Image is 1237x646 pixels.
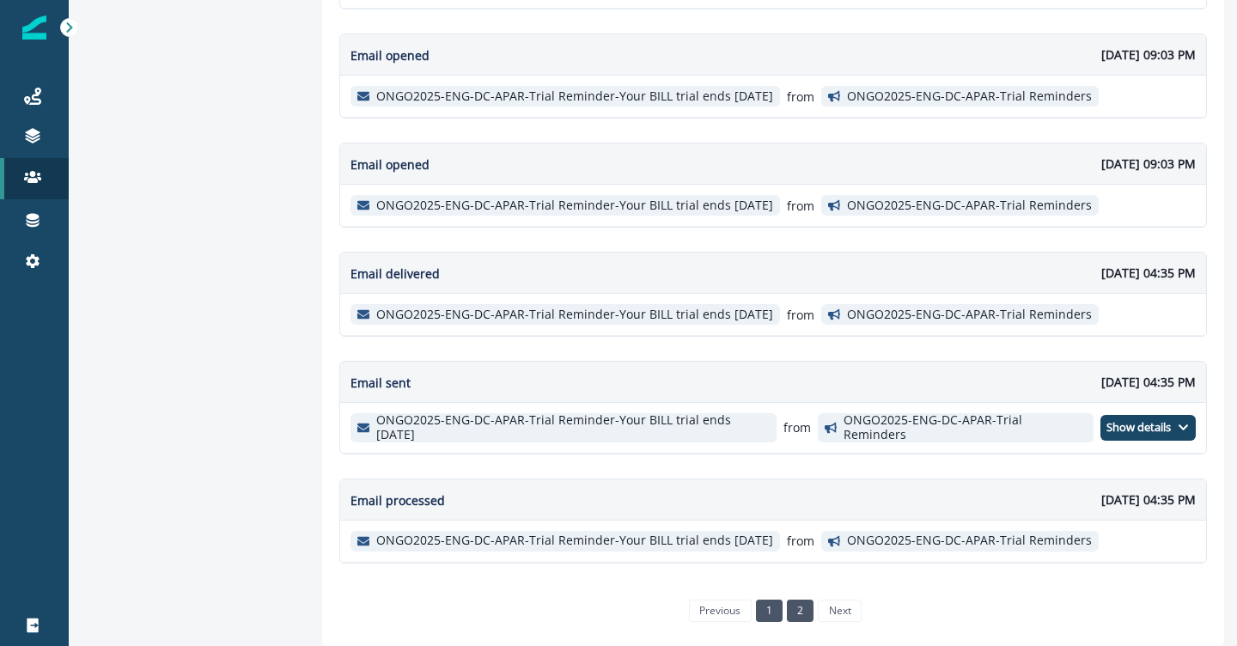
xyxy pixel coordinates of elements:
p: Email opened [350,46,430,64]
p: ONGO2025-ENG-DC-APAR-Trial Reminders [847,308,1092,322]
p: [DATE] 09:03 PM [1101,46,1196,64]
p: [DATE] 04:35 PM [1101,373,1196,391]
p: from [787,306,814,324]
p: [DATE] 04:35 PM [1101,264,1196,282]
p: ONGO2025-ENG-DC-APAR-Trial Reminder-Your BILL trial ends [DATE] [376,413,770,442]
a: Previous page [689,600,751,622]
p: from [787,88,814,106]
p: from [787,197,814,215]
p: Show details [1106,421,1171,435]
p: ONGO2025-ENG-DC-APAR-Trial Reminder-Your BILL trial ends [DATE] [376,533,773,548]
p: [DATE] 04:35 PM [1101,491,1196,509]
a: Page 1 [756,600,783,622]
p: ONGO2025-ENG-DC-APAR-Trial Reminder-Your BILL trial ends [DATE] [376,89,773,104]
p: from [783,418,811,436]
p: Email delivered [350,265,440,283]
p: ONGO2025-ENG-DC-APAR-Trial Reminders [847,89,1092,104]
p: ONGO2025-ENG-DC-APAR-Trial Reminder-Your BILL trial ends [DATE] [376,308,773,322]
p: Email sent [350,374,411,392]
p: ONGO2025-ENG-DC-APAR-Trial Reminders [847,198,1092,213]
p: from [787,532,814,550]
p: ONGO2025-ENG-DC-APAR-Trial Reminder-Your BILL trial ends [DATE] [376,198,773,213]
ul: Pagination [685,600,862,622]
img: Inflection [22,15,46,40]
p: Email opened [350,155,430,174]
p: [DATE] 09:03 PM [1101,155,1196,173]
p: Email processed [350,491,445,509]
p: ONGO2025-ENG-DC-APAR-Trial Reminders [844,413,1087,442]
button: Show details [1100,415,1196,441]
p: ONGO2025-ENG-DC-APAR-Trial Reminders [847,533,1092,548]
a: Page 2 is your current page [787,600,813,622]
